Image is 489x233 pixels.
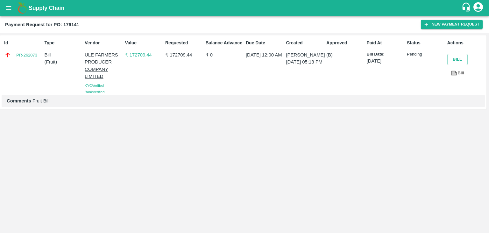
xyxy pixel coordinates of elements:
a: PR-262073 [16,52,37,58]
p: ULE FARMERS PRODUCER COMPANY LIMITED [85,51,122,80]
p: Status [407,40,444,46]
p: Pending [407,51,444,57]
p: [DATE] [367,57,404,64]
p: Created [286,40,324,46]
p: (B) [326,51,364,58]
p: [DATE] 05:13 PM [286,58,324,65]
p: Bill [45,51,82,58]
p: Id [4,40,42,46]
p: Requested [165,40,203,46]
p: Fruit Bill [7,97,480,104]
b: Payment Request for PO: 176141 [5,22,79,27]
span: KYC Verified [85,84,104,87]
b: Comments [7,98,31,103]
p: ( Fruit ) [45,58,82,65]
p: Approved [326,40,364,46]
p: Paid At [367,40,404,46]
p: Balance Advance [206,40,243,46]
b: Supply Chain [29,5,64,11]
div: customer-support [461,2,472,14]
p: Due Date [246,40,283,46]
a: Supply Chain [29,4,461,12]
p: Actions [447,40,485,46]
p: ₹ 0 [206,51,243,58]
p: Bill Date: [367,51,404,57]
button: open drawer [1,1,16,15]
button: New Payment Request [421,20,483,29]
img: logo [16,2,29,14]
div: account of current user [472,1,484,15]
p: [DATE] 12:00 AM [246,51,283,58]
span: Bank Verified [85,90,104,94]
p: [PERSON_NAME] [286,51,324,58]
a: Bill [447,68,468,79]
p: ₹ 172709.44 [165,51,203,58]
p: Type [45,40,82,46]
button: Bill [447,54,468,65]
p: ₹ 172709.44 [125,51,163,58]
p: Vendor [85,40,122,46]
p: Value [125,40,163,46]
